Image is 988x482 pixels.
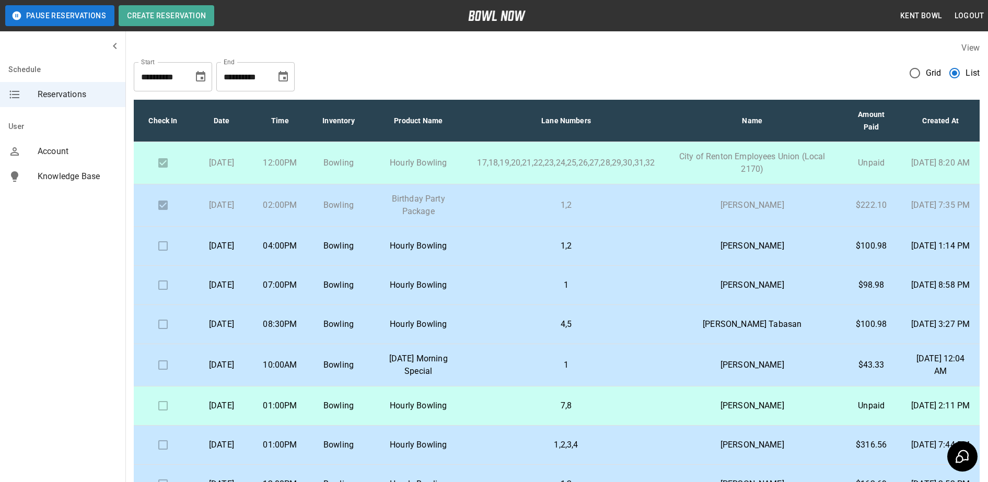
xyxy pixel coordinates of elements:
p: 4,5 [477,318,655,331]
p: Hourly Bowling [376,157,460,169]
p: [DATE] 12:04 AM [910,352,971,378]
p: [DATE] [201,199,242,211]
p: [DATE] [201,439,242,451]
p: Bowling [318,399,359,412]
p: [DATE] 7:44 PM [910,439,971,451]
p: Bowling [318,279,359,291]
p: [DATE] 8:58 PM [910,279,971,291]
p: 01:00PM [259,399,301,412]
p: [PERSON_NAME] Tabasan [672,318,833,331]
p: 10:00AM [259,359,301,371]
p: 08:30PM [259,318,301,331]
p: [PERSON_NAME] [672,199,833,211]
p: Unpaid [850,399,893,412]
p: $98.98 [850,279,893,291]
p: 1,2 [477,199,655,211]
p: $100.98 [850,240,893,252]
p: [PERSON_NAME] [672,439,833,451]
img: logo [468,10,526,21]
p: [DATE] [201,359,242,371]
th: Amount Paid [841,100,901,142]
th: Lane Numbers [469,100,663,142]
p: 02:00PM [259,199,301,211]
p: 17,18,19,20,21,22,23,24,25,26,27,28,29,30,31,32 [477,157,655,169]
button: Choose date, selected date is Sep 20, 2025 [190,66,211,87]
p: Hourly Bowling [376,399,460,412]
label: View [961,43,980,53]
p: 1 [477,279,655,291]
p: 1,2 [477,240,655,252]
button: Choose date, selected date is Oct 20, 2025 [273,66,294,87]
th: Date [192,100,251,142]
button: Pause Reservations [5,5,114,26]
p: [PERSON_NAME] [672,399,833,412]
p: [PERSON_NAME] [672,359,833,371]
p: Bowling [318,157,359,169]
p: Bowling [318,318,359,331]
p: [DATE] 7:35 PM [910,199,971,211]
p: $316.56 [850,439,893,451]
p: Bowling [318,199,359,211]
p: Birthday Party Package [376,193,460,218]
th: Time [251,100,309,142]
th: Created At [901,100,980,142]
p: 04:00PM [259,240,301,252]
p: Hourly Bowling [376,439,460,451]
p: 01:00PM [259,439,301,451]
p: Bowling [318,240,359,252]
p: [DATE] [201,157,242,169]
p: [DATE] 2:11 PM [910,399,971,412]
span: Knowledge Base [38,170,117,183]
th: Product Name [368,100,469,142]
p: Hourly Bowling [376,240,460,252]
p: [DATE] [201,240,242,252]
p: [PERSON_NAME] [672,279,833,291]
p: 12:00PM [259,157,301,169]
span: List [966,67,980,79]
p: [DATE] [201,279,242,291]
p: Unpaid [850,157,893,169]
p: [DATE] [201,318,242,331]
p: Bowling [318,359,359,371]
p: 1 [477,359,655,371]
p: [DATE] Morning Special [376,352,460,378]
p: Hourly Bowling [376,279,460,291]
p: Hourly Bowling [376,318,460,331]
p: $222.10 [850,199,893,211]
th: Name [664,100,841,142]
p: [DATE] 8:20 AM [910,157,971,169]
p: [DATE] 1:14 PM [910,240,971,252]
p: $100.98 [850,318,893,331]
p: 1,2,3,4 [477,439,655,451]
button: Kent Bowl [896,6,946,26]
p: City of Renton Employees Union (Local 2170) [672,150,833,175]
p: [PERSON_NAME] [672,240,833,252]
p: 07:00PM [259,279,301,291]
p: [DATE] 3:27 PM [910,318,971,331]
p: 7,8 [477,399,655,412]
p: Bowling [318,439,359,451]
span: Account [38,145,117,158]
p: [DATE] [201,399,242,412]
span: Grid [926,67,941,79]
th: Inventory [309,100,368,142]
button: Create Reservation [119,5,214,26]
span: Reservations [38,88,117,101]
p: $43.33 [850,359,893,371]
th: Check In [134,100,192,142]
button: Logout [950,6,988,26]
